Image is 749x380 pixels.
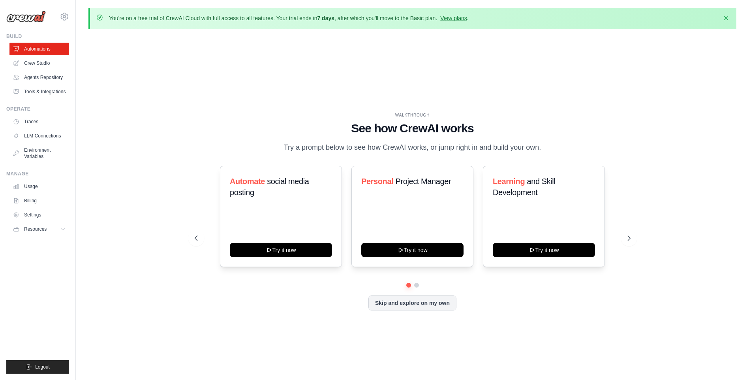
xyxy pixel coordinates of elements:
a: Settings [9,209,69,221]
span: Automate [230,177,265,186]
p: Try a prompt below to see how CrewAI works, or jump right in and build your own. [280,142,545,153]
a: Automations [9,43,69,55]
span: Personal [361,177,393,186]
strong: 7 days [317,15,334,21]
a: Agents Repository [9,71,69,84]
a: Traces [9,115,69,128]
button: Logout [6,360,69,374]
div: WALKTHROUGH [195,112,631,118]
div: Manage [6,171,69,177]
a: Environment Variables [9,144,69,163]
span: social media posting [230,177,309,197]
p: You're on a free trial of CrewAI Cloud with full access to all features. Your trial ends in , aft... [109,14,469,22]
span: Resources [24,226,47,232]
button: Try it now [361,243,464,257]
div: Build [6,33,69,40]
button: Resources [9,223,69,235]
div: Operate [6,106,69,112]
a: View plans [440,15,467,21]
button: Try it now [493,243,595,257]
button: Try it now [230,243,332,257]
img: Logo [6,11,46,23]
h1: See how CrewAI works [195,121,631,135]
span: Project Manager [395,177,451,186]
button: Skip and explore on my own [368,295,456,310]
a: Billing [9,194,69,207]
a: Tools & Integrations [9,85,69,98]
a: Usage [9,180,69,193]
a: Crew Studio [9,57,69,70]
a: LLM Connections [9,130,69,142]
span: Logout [35,364,50,370]
span: Learning [493,177,525,186]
